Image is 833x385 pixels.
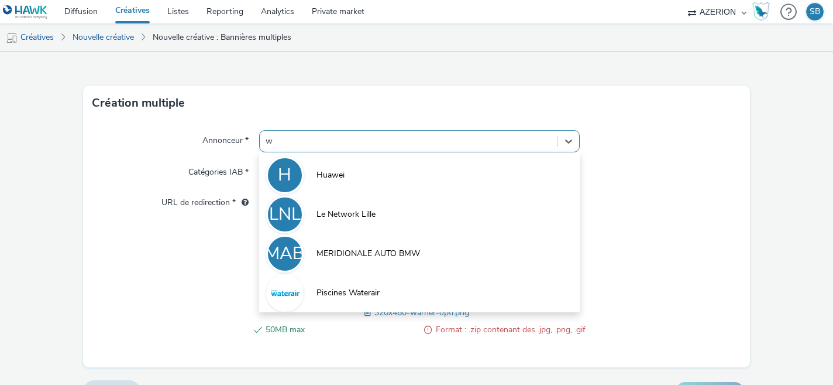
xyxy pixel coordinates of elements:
a: Nouvelle créative : Bannières multiples [147,23,297,52]
img: mobile [6,32,18,44]
span: Piscines Waterair [316,287,380,299]
div: LNL [269,198,301,231]
div: MAB [265,237,304,270]
label: URL de redirection * [157,192,253,209]
div: SB [810,3,820,21]
span: MERIDIONALE AUTO BMW [316,248,420,260]
a: Nouvelle créative [67,23,140,52]
span: Huawei [316,169,345,181]
span: Format : .zip contenant des .jpg, .png, .gif [436,323,586,337]
h3: Création multiple [92,94,185,112]
img: undefined Logo [3,5,48,19]
label: Catégories IAB * [184,162,253,178]
img: Hawk Academy [752,2,770,21]
label: Annonceur * [198,130,253,146]
span: Le Network Lille [316,209,376,220]
a: Hawk Academy [752,2,775,21]
img: Piscines Waterair [268,276,302,310]
span: 50MB max [266,323,415,337]
div: L'URL de redirection sera utilisée comme URL de validation avec certains SSP et ce sera l'URL de ... [236,197,249,209]
div: H [278,159,291,192]
span: 320x480-warner-opti.png [374,307,469,318]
